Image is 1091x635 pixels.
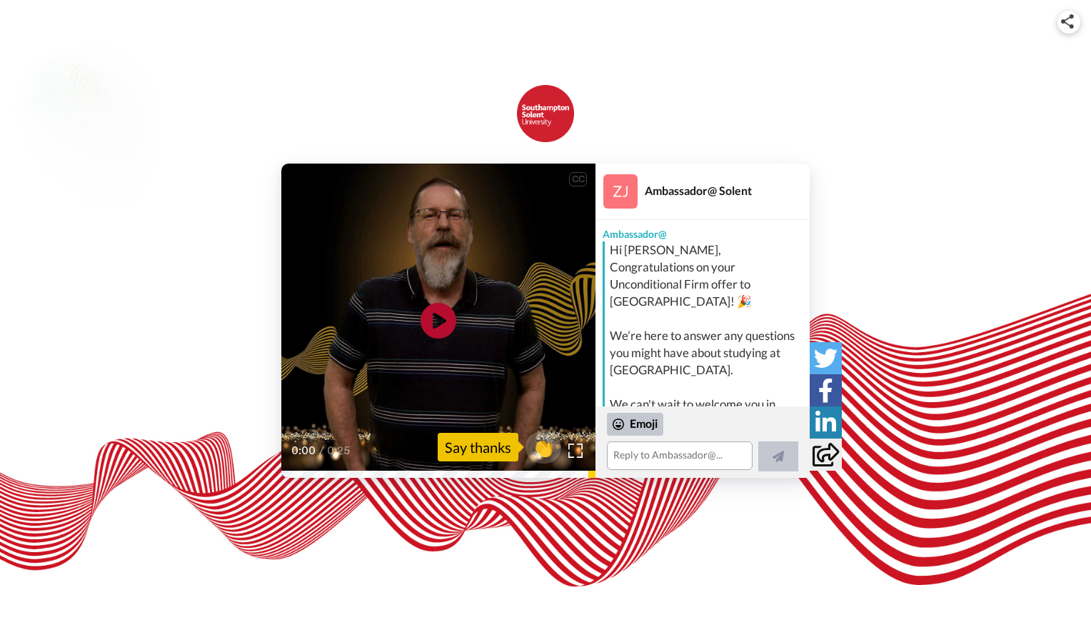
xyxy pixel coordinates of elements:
[603,174,638,209] img: Profile Image
[291,442,316,459] span: 0:00
[526,431,561,464] button: 👏
[569,172,587,186] div: CC
[1061,14,1074,29] img: ic_share.svg
[517,85,574,142] img: Solent University logo
[319,442,324,459] span: /
[607,413,663,436] div: Emoji
[327,442,352,459] span: 0:25
[438,433,518,461] div: Say thanks
[568,444,583,458] img: Full screen
[645,184,809,197] div: Ambassador@ Solent
[526,436,561,459] span: 👏
[595,220,810,241] div: Ambassador@
[610,241,806,430] div: Hi [PERSON_NAME], Congratulations on your Unconditional Firm offer to [GEOGRAPHIC_DATA]! 🎉 We’re ...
